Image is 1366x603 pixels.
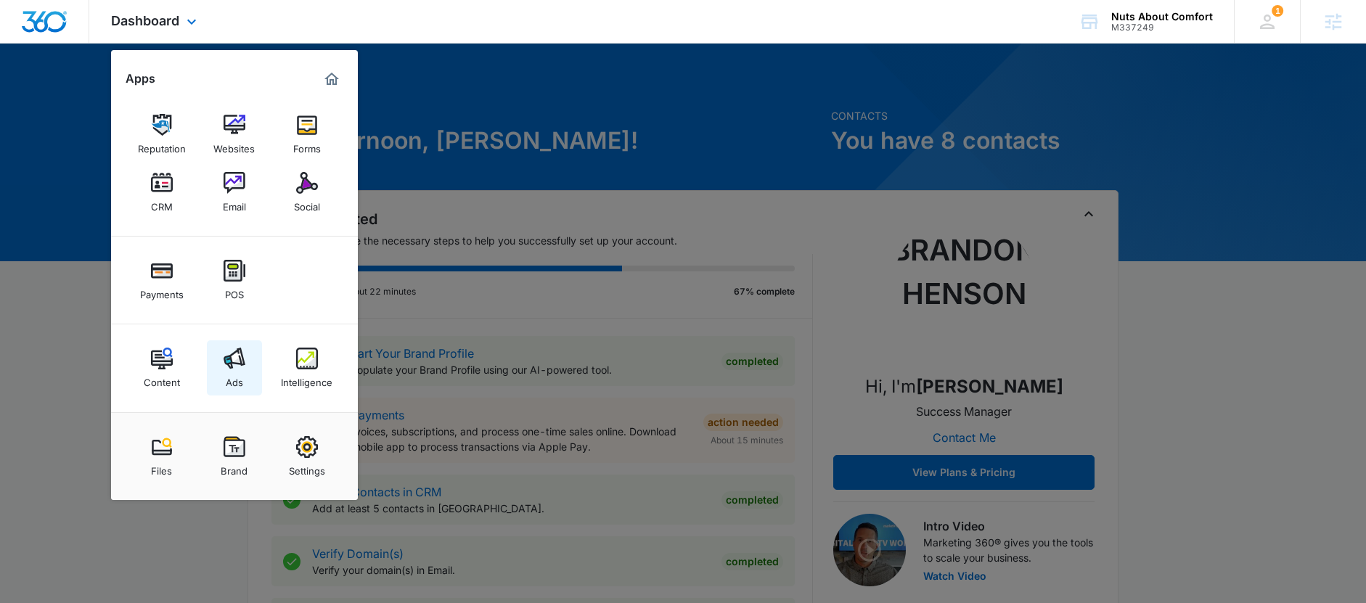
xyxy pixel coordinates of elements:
h2: Apps [126,72,155,86]
div: Brand [221,458,248,477]
div: Domain Overview [55,86,130,95]
a: Ads [207,340,262,395]
a: Social [279,165,335,220]
a: Brand [207,429,262,484]
div: v 4.0.25 [41,23,71,35]
a: Payments [134,253,189,308]
a: Forms [279,107,335,162]
div: notifications count [1272,5,1283,17]
div: Reputation [138,136,186,155]
a: Files [134,429,189,484]
img: website_grey.svg [23,38,35,49]
a: Email [207,165,262,220]
div: Forms [293,136,321,155]
img: tab_keywords_by_traffic_grey.svg [144,84,156,96]
div: Social [294,194,320,213]
div: Content [144,369,180,388]
div: Intelligence [281,369,332,388]
div: Files [151,458,172,477]
img: tab_domain_overview_orange.svg [39,84,51,96]
a: Reputation [134,107,189,162]
a: Content [134,340,189,395]
div: Keywords by Traffic [160,86,245,95]
a: Intelligence [279,340,335,395]
a: Marketing 360® Dashboard [320,67,343,91]
div: Domain: [DOMAIN_NAME] [38,38,160,49]
div: account id [1111,22,1213,33]
div: account name [1111,11,1213,22]
div: Payments [140,282,184,300]
div: Settings [289,458,325,477]
img: logo_orange.svg [23,23,35,35]
a: POS [207,253,262,308]
div: CRM [151,194,173,213]
div: POS [225,282,244,300]
a: Settings [279,429,335,484]
div: Websites [213,136,255,155]
a: CRM [134,165,189,220]
div: Ads [226,369,243,388]
a: Websites [207,107,262,162]
span: 1 [1272,5,1283,17]
div: Email [223,194,246,213]
span: Dashboard [111,13,179,28]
